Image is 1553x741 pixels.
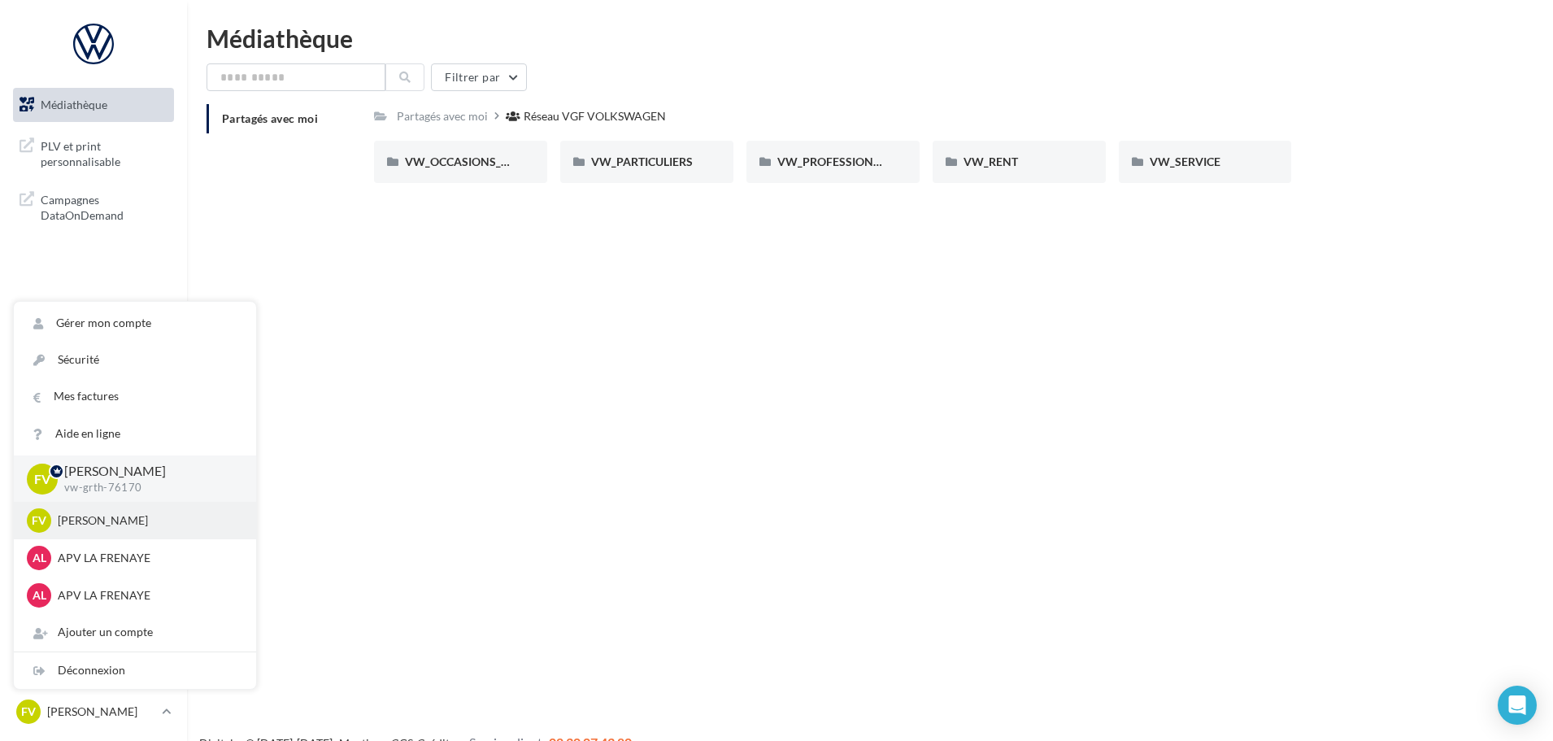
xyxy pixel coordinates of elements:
[1498,686,1537,725] div: Open Intercom Messenger
[14,652,256,689] div: Déconnexion
[14,614,256,651] div: Ajouter un compte
[397,108,488,124] div: Partagés avec moi
[21,704,36,720] span: FV
[222,111,318,125] span: Partagés avec moi
[64,481,230,495] p: vw-grth-76170
[58,587,237,604] p: APV LA FRENAYE
[64,462,230,481] p: [PERSON_NAME]
[10,129,177,177] a: PLV et print personnalisable
[34,469,50,488] span: FV
[10,88,177,122] a: Médiathèque
[33,550,46,566] span: AL
[14,342,256,378] a: Sécurité
[33,587,46,604] span: AL
[777,155,901,168] span: VW_PROFESSIONNELS
[32,512,46,529] span: FV
[41,98,107,111] span: Médiathèque
[524,108,666,124] div: Réseau VGF VOLKSWAGEN
[964,155,1018,168] span: VW_RENT
[14,305,256,342] a: Gérer mon compte
[13,696,174,727] a: FV [PERSON_NAME]
[58,512,237,529] p: [PERSON_NAME]
[14,378,256,415] a: Mes factures
[431,63,527,91] button: Filtrer par
[1150,155,1220,168] span: VW_SERVICE
[14,416,256,452] a: Aide en ligne
[591,155,693,168] span: VW_PARTICULIERS
[41,135,167,170] span: PLV et print personnalisable
[58,550,237,566] p: APV LA FRENAYE
[207,26,1533,50] div: Médiathèque
[405,155,564,168] span: VW_OCCASIONS_GARANTIES
[41,189,167,224] span: Campagnes DataOnDemand
[47,704,155,720] p: [PERSON_NAME]
[10,182,177,230] a: Campagnes DataOnDemand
